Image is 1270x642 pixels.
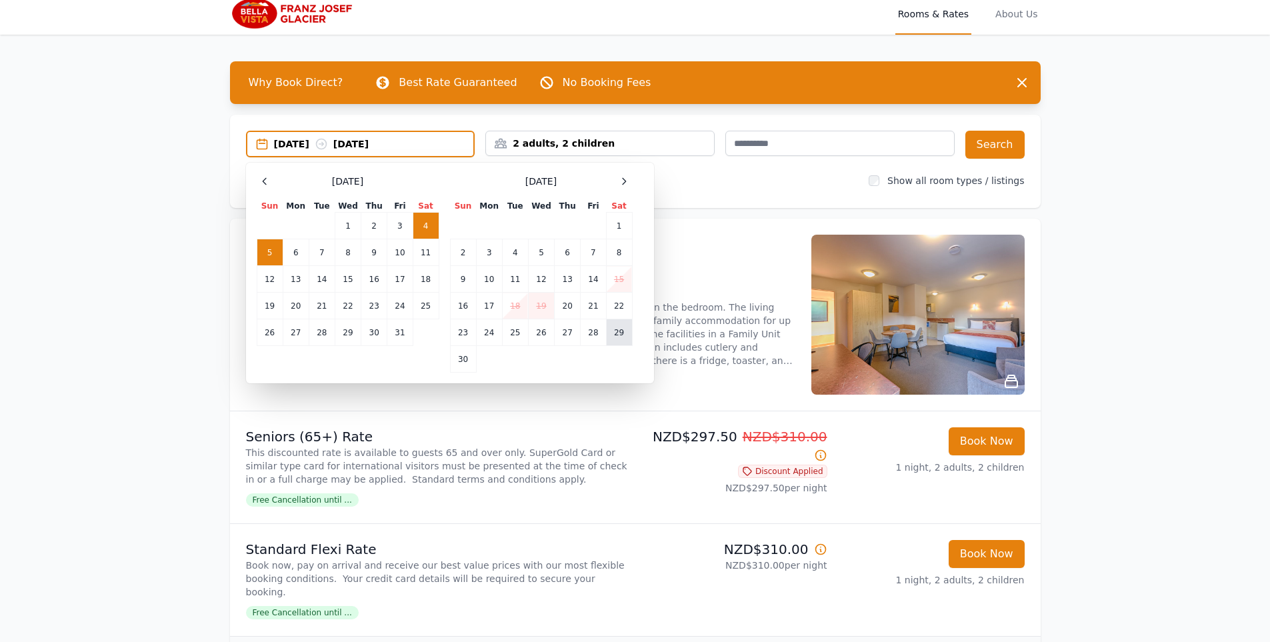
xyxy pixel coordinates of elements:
td: 2 [361,213,387,239]
td: 25 [413,293,439,319]
td: 26 [528,319,554,346]
td: 16 [361,266,387,293]
td: 15 [606,266,632,293]
label: Show all room types / listings [887,175,1024,186]
th: Thu [361,200,387,213]
td: 19 [257,293,283,319]
td: 10 [387,239,413,266]
th: Sun [450,200,476,213]
td: 27 [283,319,309,346]
p: NZD$310.00 per night [641,559,827,572]
td: 17 [476,293,502,319]
td: 30 [361,319,387,346]
td: 18 [502,293,528,319]
span: Free Cancellation until ... [246,493,359,507]
td: 31 [387,319,413,346]
th: Wed [528,200,554,213]
td: 28 [581,319,606,346]
td: 16 [450,293,476,319]
td: 6 [283,239,309,266]
button: Search [965,131,1025,159]
td: 13 [555,266,581,293]
td: 30 [450,346,476,373]
td: 24 [476,319,502,346]
td: 27 [555,319,581,346]
th: Mon [476,200,502,213]
td: 11 [413,239,439,266]
td: 1 [606,213,632,239]
td: 12 [257,266,283,293]
button: Book Now [949,540,1025,568]
th: Wed [335,200,361,213]
td: 14 [309,266,335,293]
td: 13 [283,266,309,293]
td: 11 [502,266,528,293]
td: 4 [413,213,439,239]
p: Best Rate Guaranteed [399,75,517,91]
p: NZD$297.50 per night [641,481,827,495]
td: 17 [387,266,413,293]
td: 10 [476,266,502,293]
button: Book Now [949,427,1025,455]
th: Mon [283,200,309,213]
td: 23 [450,319,476,346]
td: 5 [528,239,554,266]
td: 19 [528,293,554,319]
div: 2 adults, 2 children [486,137,714,150]
td: 4 [502,239,528,266]
th: Tue [309,200,335,213]
p: 1 night, 2 adults, 2 children [838,461,1025,474]
span: NZD$310.00 [743,429,827,445]
td: 7 [309,239,335,266]
p: NZD$310.00 [641,540,827,559]
td: 28 [309,319,335,346]
span: [DATE] [332,175,363,188]
p: Book now, pay on arrival and receive our best value prices with our most flexible booking conditi... [246,559,630,599]
p: Standard Flexi Rate [246,540,630,559]
td: 29 [335,319,361,346]
span: [DATE] [525,175,557,188]
td: 18 [413,266,439,293]
td: 22 [606,293,632,319]
td: 15 [335,266,361,293]
td: 24 [387,293,413,319]
td: 5 [257,239,283,266]
th: Thu [555,200,581,213]
span: Discount Applied [738,465,827,478]
td: 20 [555,293,581,319]
span: Free Cancellation until ... [246,606,359,619]
td: 7 [581,239,606,266]
td: 3 [476,239,502,266]
td: 21 [581,293,606,319]
th: Sat [606,200,632,213]
td: 29 [606,319,632,346]
td: 22 [335,293,361,319]
td: 1 [335,213,361,239]
td: 20 [283,293,309,319]
td: 21 [309,293,335,319]
p: No Booking Fees [563,75,651,91]
span: Why Book Direct? [238,69,354,96]
td: 6 [555,239,581,266]
td: 3 [387,213,413,239]
th: Sun [257,200,283,213]
p: NZD$297.50 [641,427,827,465]
th: Sat [413,200,439,213]
td: 12 [528,266,554,293]
td: 8 [335,239,361,266]
p: Seniors (65+) Rate [246,427,630,446]
td: 26 [257,319,283,346]
th: Fri [387,200,413,213]
td: 8 [606,239,632,266]
td: 9 [361,239,387,266]
td: 2 [450,239,476,266]
p: 1 night, 2 adults, 2 children [838,573,1025,587]
td: 25 [502,319,528,346]
td: 23 [361,293,387,319]
td: 9 [450,266,476,293]
th: Fri [581,200,606,213]
div: [DATE] [DATE] [274,137,474,151]
p: This discounted rate is available to guests 65 and over only. SuperGold Card or similar type card... [246,446,630,486]
th: Tue [502,200,528,213]
td: 14 [581,266,606,293]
